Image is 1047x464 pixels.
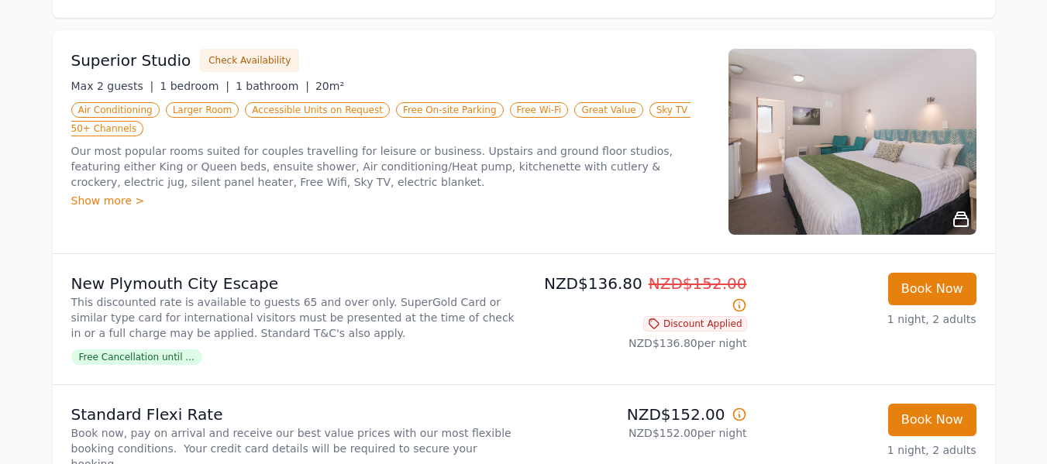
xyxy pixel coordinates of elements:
span: 1 bedroom | [160,80,229,92]
span: Free On-site Parking [396,102,504,118]
p: Our most popular rooms suited for couples travelling for leisure or business. Upstairs and ground... [71,143,710,190]
p: NZD$136.80 per night [530,335,747,351]
div: Show more > [71,193,710,208]
span: Accessible Units on Request [245,102,390,118]
span: 1 bathroom | [236,80,309,92]
span: Larger Room [166,102,239,118]
span: Free Wi-Fi [510,102,569,118]
button: Check Availability [200,49,299,72]
p: Standard Flexi Rate [71,404,518,425]
span: NZD$152.00 [649,274,747,293]
span: Air Conditioning [71,102,160,118]
p: This discounted rate is available to guests 65 and over only. SuperGold Card or similar type card... [71,294,518,341]
p: NZD$152.00 per night [530,425,747,441]
p: NZD$136.80 [530,273,747,316]
span: Great Value [574,102,642,118]
p: NZD$152.00 [530,404,747,425]
span: Free Cancellation until ... [71,349,202,365]
p: 1 night, 2 adults [759,442,976,458]
button: Book Now [888,404,976,436]
span: Discount Applied [643,316,747,332]
span: Max 2 guests | [71,80,154,92]
p: New Plymouth City Escape [71,273,518,294]
span: 20m² [315,80,344,92]
button: Book Now [888,273,976,305]
p: 1 night, 2 adults [759,311,976,327]
h3: Superior Studio [71,50,191,71]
